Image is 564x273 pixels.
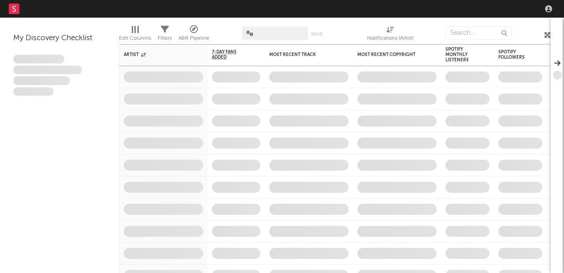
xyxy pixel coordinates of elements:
[13,66,82,75] span: Integer aliquet in purus et
[13,33,106,44] div: My Discovery Checklist
[498,49,529,60] div: Spotify Followers
[367,22,413,48] div: Notifications (Artist)
[158,22,172,48] div: Filters
[367,33,413,44] div: Notifications (Artist)
[124,52,190,57] div: Artist
[13,87,54,96] span: Aliquam viverra
[13,55,64,64] span: Lorem ipsum dolor
[13,76,70,85] span: Praesent ac interdum
[212,49,247,60] span: 7-Day Fans Added
[445,26,512,40] input: Search...
[119,33,151,44] div: Edit Columns
[269,52,335,57] div: Most Recent Track
[178,33,209,44] div: A&R Pipeline
[178,22,209,48] div: A&R Pipeline
[311,32,323,37] button: Save
[445,47,476,63] div: Spotify Monthly Listeners
[357,52,423,57] div: Most Recent Copyright
[119,22,151,48] div: Edit Columns
[158,33,172,44] div: Filters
